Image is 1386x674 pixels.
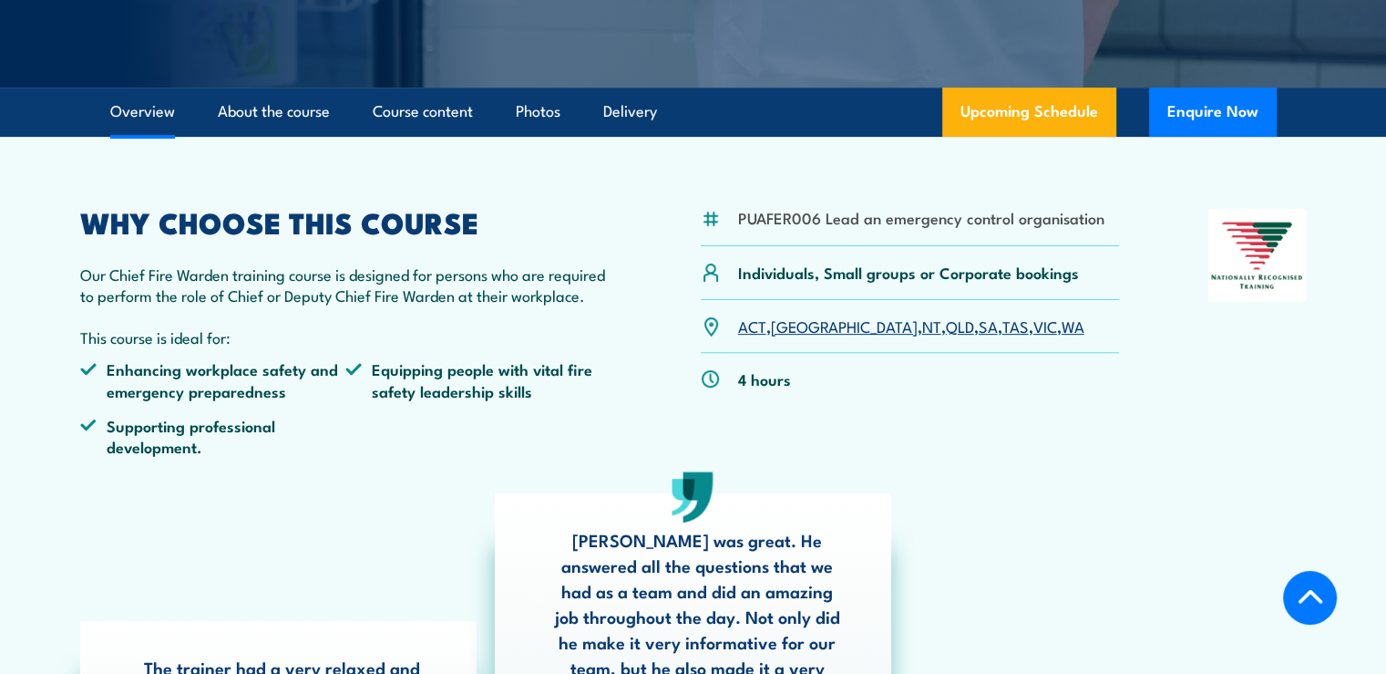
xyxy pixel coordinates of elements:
[738,316,1084,337] p: , , , , , , ,
[80,209,612,234] h2: WHY CHOOSE THIS COURSE
[922,315,941,337] a: NT
[603,88,657,136] a: Delivery
[218,88,330,136] a: About the course
[771,315,918,337] a: [GEOGRAPHIC_DATA]
[110,88,175,136] a: Overview
[80,415,346,458] li: Supporting professional development.
[1002,315,1029,337] a: TAS
[80,358,346,401] li: Enhancing workplace safety and emergency preparedness
[979,315,998,337] a: SA
[738,368,791,389] p: 4 hours
[345,358,611,401] li: Equipping people with vital fire safety leadership skills
[1062,315,1084,337] a: WA
[80,264,612,306] p: Our Chief Fire Warden training course is designed for persons who are required to perform the rol...
[1033,315,1057,337] a: VIC
[738,262,1079,283] p: Individuals, Small groups or Corporate bookings
[1149,88,1277,137] button: Enquire Now
[80,327,612,347] p: This course is ideal for:
[738,315,766,337] a: ACT
[373,88,473,136] a: Course content
[1208,209,1307,302] img: Nationally Recognised Training logo.
[946,315,974,337] a: QLD
[738,207,1104,228] li: PUAFER006 Lead an emergency control organisation
[516,88,560,136] a: Photos
[942,88,1116,137] a: Upcoming Schedule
